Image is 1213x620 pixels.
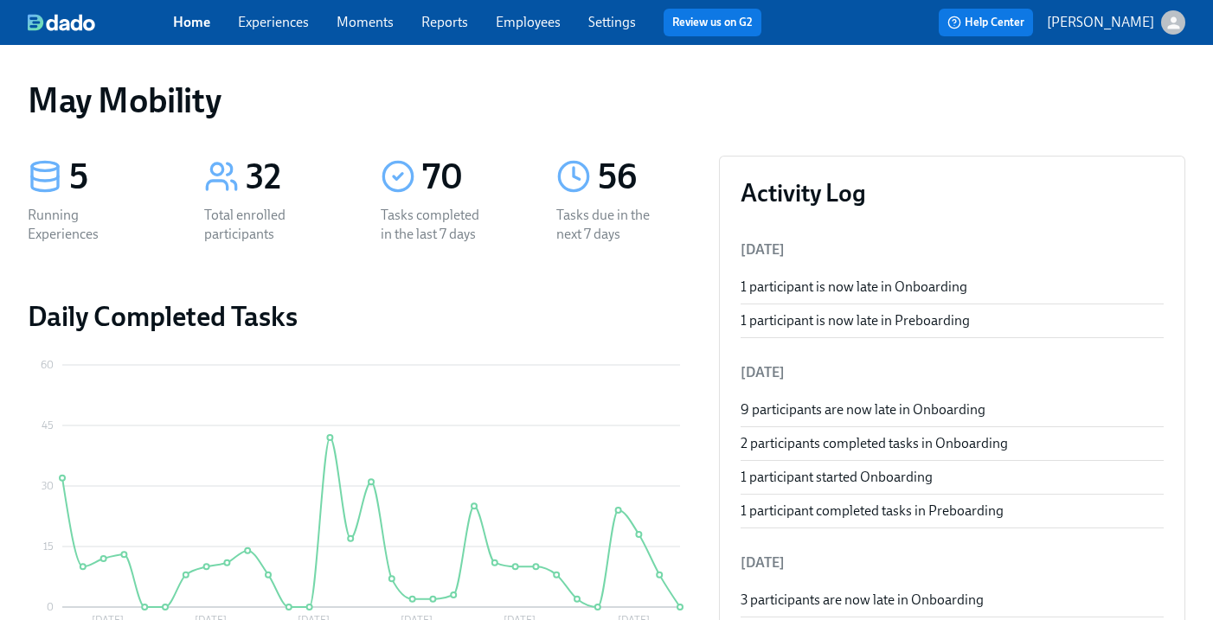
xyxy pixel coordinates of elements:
div: 70 [422,156,516,199]
button: Review us on G2 [664,9,761,36]
a: dado [28,14,173,31]
div: 5 [69,156,163,199]
div: Tasks due in the next 7 days [556,206,667,244]
a: Reports [421,14,468,30]
p: [PERSON_NAME] [1047,13,1154,32]
tspan: 15 [43,540,54,553]
a: Employees [496,14,561,30]
div: 3 participants are now late in Onboarding [741,591,1164,610]
div: 1 participant started Onboarding [741,468,1164,487]
h3: Activity Log [741,177,1164,208]
img: dado [28,14,95,31]
span: Help Center [947,14,1024,31]
tspan: 60 [41,359,54,371]
a: Home [173,14,210,30]
span: [DATE] [741,241,785,258]
div: 9 participants are now late in Onboarding [741,400,1164,419]
div: 1 participant is now late in Onboarding [741,278,1164,297]
div: 1 participant completed tasks in Preboarding [741,502,1164,521]
a: Settings [588,14,636,30]
div: 1 participant is now late in Preboarding [741,311,1164,330]
div: 2 participants completed tasks in Onboarding [741,434,1164,453]
div: Running Experiences [28,206,138,244]
tspan: 0 [47,601,54,613]
a: Moments [337,14,394,30]
div: 56 [598,156,691,199]
button: [PERSON_NAME] [1047,10,1185,35]
a: Review us on G2 [672,14,753,31]
li: [DATE] [741,542,1164,584]
div: Total enrolled participants [204,206,315,244]
li: [DATE] [741,352,1164,393]
tspan: 30 [42,480,54,492]
a: Experiences [238,14,309,30]
h2: Daily Completed Tasks [28,299,691,334]
tspan: 45 [42,419,54,431]
button: Help Center [939,9,1033,36]
div: Tasks completed in the last 7 days [381,206,491,244]
div: 32 [246,156,339,199]
h1: May Mobility [28,80,221,121]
